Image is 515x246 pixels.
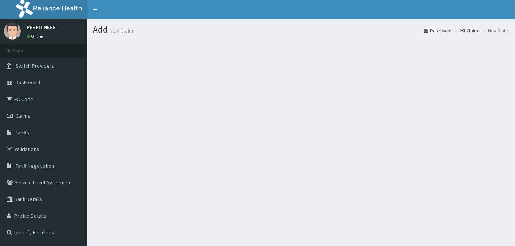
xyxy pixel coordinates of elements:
[27,25,56,30] p: PEE FITNESS
[16,62,54,69] span: Switch Providers
[27,34,45,39] a: Online
[16,79,40,86] span: Dashboard
[424,27,452,34] a: Dashboard
[93,25,509,34] h1: Add
[16,162,54,169] span: Tariff Negotiation
[4,23,21,40] img: User Image
[16,112,30,119] span: Claims
[16,129,29,136] span: Tariffs
[460,27,480,34] a: Claims
[481,27,509,34] li: New Claim
[108,28,133,33] small: New Claim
